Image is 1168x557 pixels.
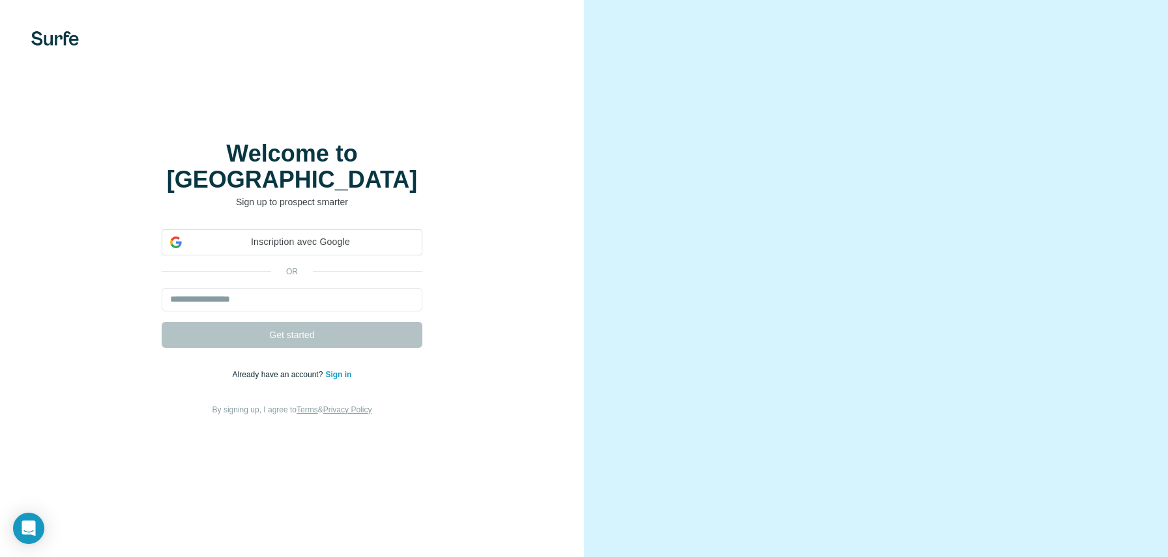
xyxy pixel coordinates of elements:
span: Already have an account? [233,370,326,379]
a: Sign in [325,370,351,379]
div: Open Intercom Messenger [13,513,44,544]
a: Privacy Policy [323,405,372,414]
img: Surfe's logo [31,31,79,46]
span: By signing up, I agree to & [212,405,372,414]
div: Inscription avec Google [162,229,422,255]
span: Inscription avec Google [187,235,414,249]
p: or [271,266,313,278]
h1: Welcome to [GEOGRAPHIC_DATA] [162,141,422,193]
p: Sign up to prospect smarter [162,195,422,208]
a: Terms [297,405,318,414]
